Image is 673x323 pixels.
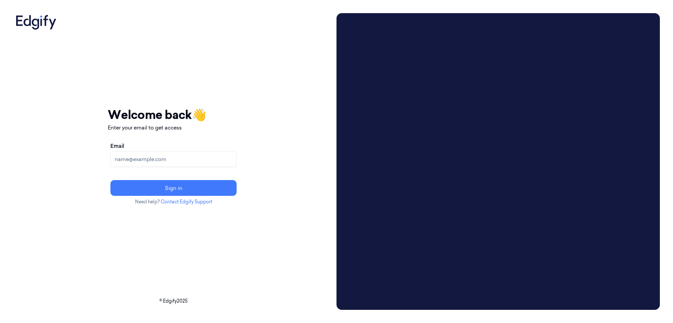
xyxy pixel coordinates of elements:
a: Contact Edgify Support [161,199,212,205]
p: Enter your email to get access [108,124,239,131]
p: © Edgify 2025 [13,298,334,305]
input: name@example.com [110,151,237,167]
button: Sign in [110,180,237,196]
h1: Welcome back 👋 [108,106,239,124]
p: Need help? [108,198,239,205]
label: Email [110,142,124,150]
